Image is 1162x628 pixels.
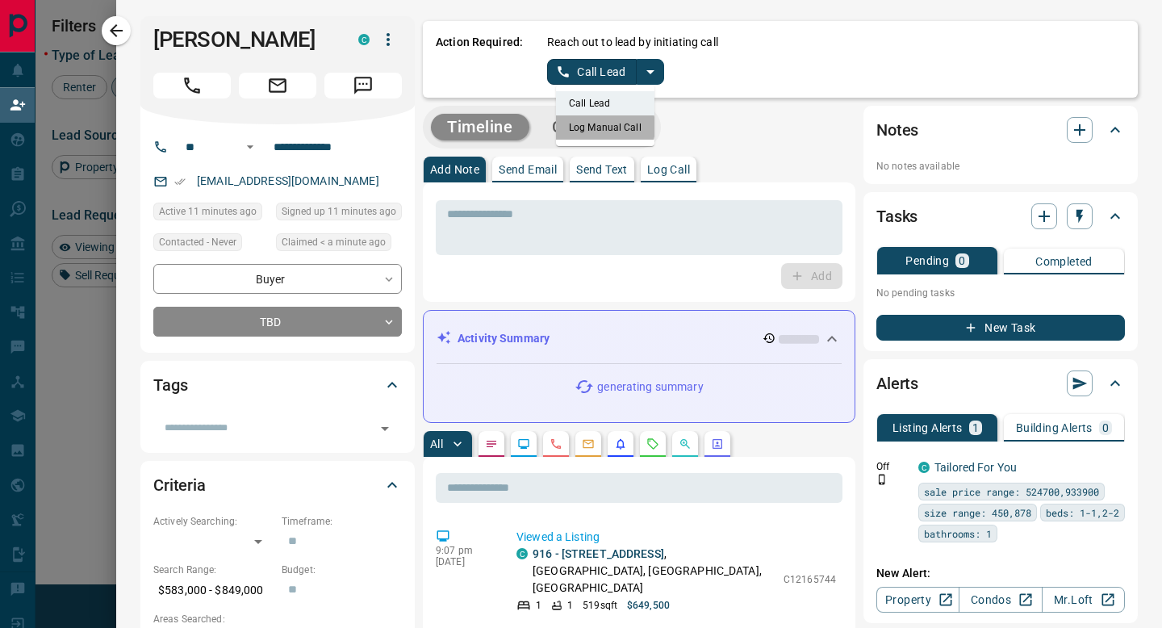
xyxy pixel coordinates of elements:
[784,572,836,587] p: C12165744
[679,438,692,450] svg: Opportunities
[436,34,523,85] p: Action Required:
[972,422,979,433] p: 1
[556,115,654,140] li: Log Manual Call
[876,203,917,229] h2: Tasks
[892,422,963,433] p: Listing Alerts
[436,545,492,556] p: 9:07 pm
[197,174,379,187] a: [EMAIL_ADDRESS][DOMAIN_NAME]
[516,548,528,559] div: condos.ca
[1016,422,1093,433] p: Building Alerts
[547,59,664,85] div: split button
[536,598,541,613] p: 1
[918,462,930,473] div: condos.ca
[153,264,402,294] div: Buyer
[876,474,888,485] svg: Push Notification Only
[437,324,842,354] div: Activity Summary
[924,525,992,542] span: bathrooms: 1
[567,598,573,613] p: 1
[1102,422,1109,433] p: 0
[485,438,498,450] svg: Notes
[647,164,690,175] p: Log Call
[282,514,402,529] p: Timeframe:
[153,563,274,577] p: Search Range:
[358,34,370,45] div: condos.ca
[582,438,595,450] svg: Emails
[282,203,396,220] span: Signed up 11 minutes ago
[583,598,617,613] p: 519 sqft
[153,372,187,398] h2: Tags
[533,546,775,597] p: , [GEOGRAPHIC_DATA], [GEOGRAPHIC_DATA], [GEOGRAPHIC_DATA]
[1046,504,1119,521] span: beds: 1-1,2-2
[153,612,402,626] p: Areas Searched:
[959,587,1042,613] a: Condos
[153,577,274,604] p: $583,000 - $849,000
[240,137,260,157] button: Open
[430,164,479,175] p: Add Note
[959,255,965,266] p: 0
[153,366,402,404] div: Tags
[576,164,628,175] p: Send Text
[276,203,402,225] div: Sat Aug 16 2025
[153,307,402,337] div: TBD
[711,438,724,450] svg: Agent Actions
[924,504,1031,521] span: size range: 450,878
[374,417,396,440] button: Open
[436,556,492,567] p: [DATE]
[876,315,1125,341] button: New Task
[876,587,959,613] a: Property
[431,114,529,140] button: Timeline
[282,563,402,577] p: Budget:
[324,73,402,98] span: Message
[174,176,186,187] svg: Email Verified
[282,234,386,250] span: Claimed < a minute ago
[153,514,274,529] p: Actively Searching:
[533,547,664,560] a: 916 - [STREET_ADDRESS]
[924,484,1099,500] span: sale price range: 524700,933900
[499,164,557,175] p: Send Email
[547,59,637,85] button: Call Lead
[646,438,659,450] svg: Requests
[876,459,909,474] p: Off
[458,330,550,347] p: Activity Summary
[876,565,1125,582] p: New Alert:
[876,117,918,143] h2: Notes
[159,234,236,250] span: Contacted - Never
[1035,256,1093,267] p: Completed
[239,73,316,98] span: Email
[153,472,206,498] h2: Criteria
[876,371,918,396] h2: Alerts
[153,466,402,504] div: Criteria
[550,438,562,450] svg: Calls
[876,281,1125,305] p: No pending tasks
[876,364,1125,403] div: Alerts
[876,111,1125,149] div: Notes
[627,598,670,613] p: $649,500
[597,379,703,396] p: generating summary
[430,438,443,450] p: All
[547,34,718,51] p: Reach out to lead by initiating call
[536,114,653,140] button: Campaigns
[276,233,402,256] div: Sat Aug 16 2025
[153,27,334,52] h1: [PERSON_NAME]
[876,159,1125,174] p: No notes available
[153,203,268,225] div: Sat Aug 16 2025
[516,529,836,546] p: Viewed a Listing
[934,461,1017,474] a: Tailored For You
[153,73,231,98] span: Call
[876,197,1125,236] div: Tasks
[556,91,654,115] li: Call Lead
[517,438,530,450] svg: Lead Browsing Activity
[159,203,257,220] span: Active 11 minutes ago
[1042,587,1125,613] a: Mr.Loft
[905,255,949,266] p: Pending
[614,438,627,450] svg: Listing Alerts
